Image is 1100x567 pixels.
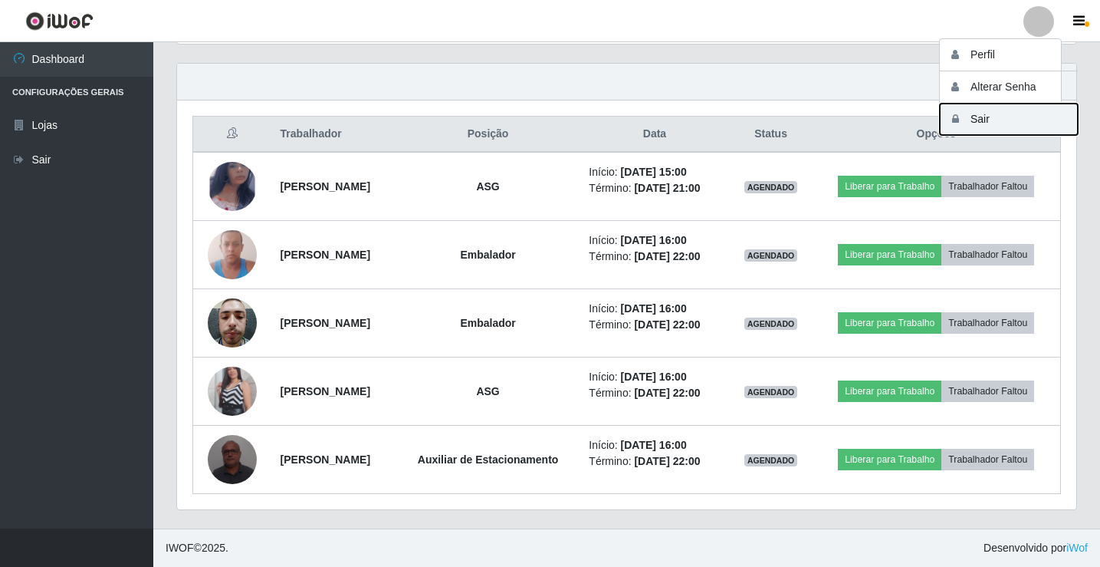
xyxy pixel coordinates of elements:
[281,453,370,466] strong: [PERSON_NAME]
[208,348,257,435] img: 1703785575739.jpeg
[589,249,720,265] li: Término:
[940,104,1078,135] button: Sair
[281,180,370,193] strong: [PERSON_NAME]
[208,290,257,355] img: 1742686144384.jpeg
[621,371,687,383] time: [DATE] 16:00
[25,12,94,31] img: CoreUI Logo
[281,385,370,397] strong: [PERSON_NAME]
[396,117,580,153] th: Posição
[208,222,257,287] img: 1677584199687.jpeg
[744,386,798,398] span: AGENDADO
[621,439,687,451] time: [DATE] 16:00
[940,71,1078,104] button: Alterar Senha
[838,312,941,334] button: Liberar para Trabalho
[589,232,720,249] li: Início:
[838,381,941,402] button: Liberar para Trabalho
[744,318,798,330] span: AGENDADO
[634,250,700,262] time: [DATE] 22:00
[589,385,720,401] li: Término:
[589,180,720,196] li: Término:
[634,387,700,399] time: [DATE] 22:00
[634,182,700,194] time: [DATE] 21:00
[813,117,1061,153] th: Opções
[634,318,700,331] time: [DATE] 22:00
[166,542,194,554] span: IWOF
[476,180,499,193] strong: ASG
[983,540,1088,556] span: Desenvolvido por
[941,244,1034,265] button: Trabalhador Faltou
[460,249,515,261] strong: Embalador
[744,181,798,193] span: AGENDADO
[941,449,1034,470] button: Trabalhador Faltou
[621,302,687,315] time: [DATE] 16:00
[580,117,729,153] th: Data
[730,117,813,153] th: Status
[940,39,1078,71] button: Perfil
[589,164,720,180] li: Início:
[281,317,370,329] strong: [PERSON_NAME]
[941,312,1034,334] button: Trabalhador Faltou
[281,249,370,261] strong: [PERSON_NAME]
[621,234,687,246] time: [DATE] 16:00
[208,427,257,492] img: 1696633229263.jpeg
[271,117,396,153] th: Trabalhador
[838,449,941,470] button: Liberar para Trabalho
[941,381,1034,402] button: Trabalhador Faltou
[589,369,720,385] li: Início:
[838,244,941,265] button: Liberar para Trabalho
[744,454,798,466] span: AGENDADO
[744,249,798,262] span: AGENDADO
[418,453,559,466] strong: Auxiliar de Estacionamento
[1066,542,1088,554] a: iWof
[589,317,720,333] li: Término:
[621,166,687,178] time: [DATE] 15:00
[589,437,720,453] li: Início:
[589,453,720,470] li: Término:
[208,147,257,226] img: 1748046228717.jpeg
[589,301,720,317] li: Início:
[941,176,1034,197] button: Trabalhador Faltou
[634,455,700,467] time: [DATE] 22:00
[166,540,228,556] span: © 2025 .
[838,176,941,197] button: Liberar para Trabalho
[460,317,515,329] strong: Embalador
[476,385,499,397] strong: ASG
